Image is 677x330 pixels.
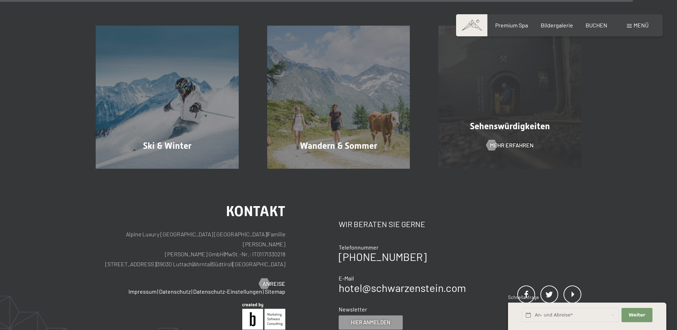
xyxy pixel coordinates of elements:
p: Alpine Luxury [GEOGRAPHIC_DATA] [GEOGRAPHIC_DATA] Familie [PERSON_NAME] [PERSON_NAME] GmbH MwSt.-... [96,229,285,269]
img: Brandnamic GmbH | Leading Hospitality Solutions [242,303,285,330]
span: | [263,288,264,295]
a: Bildergalerie [541,22,573,28]
a: Impressum [128,288,157,295]
span: | [232,261,233,267]
span: Menü [634,22,649,28]
span: Telefonnummer [339,244,379,251]
span: Kontakt [226,203,285,220]
a: Das Ahrntal Sehenswürdigkeiten Mehr erfahren [424,26,596,169]
a: Datenschutz [159,288,191,295]
span: | [192,261,193,267]
span: Ski & Winter [143,141,191,151]
a: Premium Spa [495,22,528,28]
a: [PHONE_NUMBER] [339,250,427,263]
span: Wandern & Sommer [300,141,377,151]
button: Weiter [622,308,652,323]
a: hotel@schwarzenstein.com [339,281,466,294]
span: Wir beraten Sie gerne [339,219,425,229]
span: E-Mail [339,275,354,282]
span: Newsletter [339,306,367,313]
a: Sitemap [265,288,285,295]
a: Anreise [259,280,285,288]
a: Das Ahrntal Wandern & Sommer [253,26,424,169]
span: Mehr erfahren [490,141,534,149]
span: | [156,261,157,267]
a: BUCHEN [586,22,607,28]
span: Sehenswürdigkeiten [470,121,550,131]
span: | [157,288,158,295]
span: | [211,261,212,267]
span: Schnellanfrage [508,294,539,300]
a: Das Ahrntal Ski & Winter [81,26,253,169]
span: | [191,288,192,295]
a: Datenschutz-Einstellungen [193,288,262,295]
span: Weiter [629,312,645,318]
span: Anreise [263,280,285,288]
span: Hier anmelden [351,319,390,326]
